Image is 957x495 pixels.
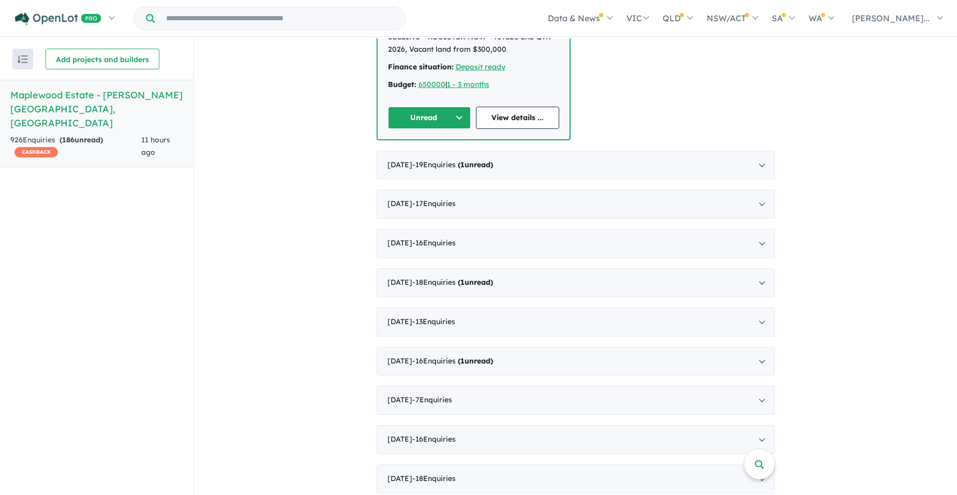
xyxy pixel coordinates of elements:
img: Openlot PRO Logo White [15,12,101,25]
strong: ( unread) [59,135,103,144]
div: 926 Enquir ies [10,134,141,159]
img: sort.svg [18,55,28,63]
span: 1 [460,160,465,169]
span: - 18 Enquir ies [412,474,456,483]
span: - 13 Enquir ies [412,317,455,326]
div: [DATE] [377,190,775,219]
h5: Maplewood Estate - [PERSON_NAME][GEOGRAPHIC_DATA] , [GEOGRAPHIC_DATA] [10,88,183,130]
span: CASHBACK [14,147,58,157]
div: | [388,79,559,91]
span: - 16 Enquir ies [412,356,493,366]
div: [DATE] [377,151,775,180]
div: [DATE] [377,425,775,454]
span: - 7 Enquir ies [412,395,452,404]
span: 186 [62,135,74,144]
a: 1 - 3 months [447,80,489,89]
strong: ( unread) [458,356,493,366]
div: [DATE] [377,464,775,493]
div: [DATE] [377,347,775,376]
button: Unread [388,107,471,129]
span: - 16 Enquir ies [412,238,456,248]
strong: ( unread) [458,278,493,287]
button: Add projects and builders [46,49,159,69]
strong: Budget: [388,80,416,89]
strong: ( unread) [458,160,493,169]
div: [DATE] [377,308,775,337]
strong: Finance situation: [388,62,454,71]
span: - 19 Enquir ies [412,160,493,169]
span: [PERSON_NAME]... [852,13,930,23]
span: 1 [460,278,465,287]
span: - 17 Enquir ies [412,199,456,208]
div: [DATE] [377,229,775,258]
a: 650000 [418,80,445,89]
a: View details ... [476,107,559,129]
span: - 18 Enquir ies [412,278,493,287]
span: 11 hours ago [141,135,170,157]
input: Try estate name, suburb, builder or developer [157,7,403,30]
span: - 16 Enquir ies [412,434,456,444]
div: [DATE] [377,386,775,415]
div: [DATE] [377,268,775,297]
span: 1 [460,356,465,366]
a: Deposit ready [456,62,505,71]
